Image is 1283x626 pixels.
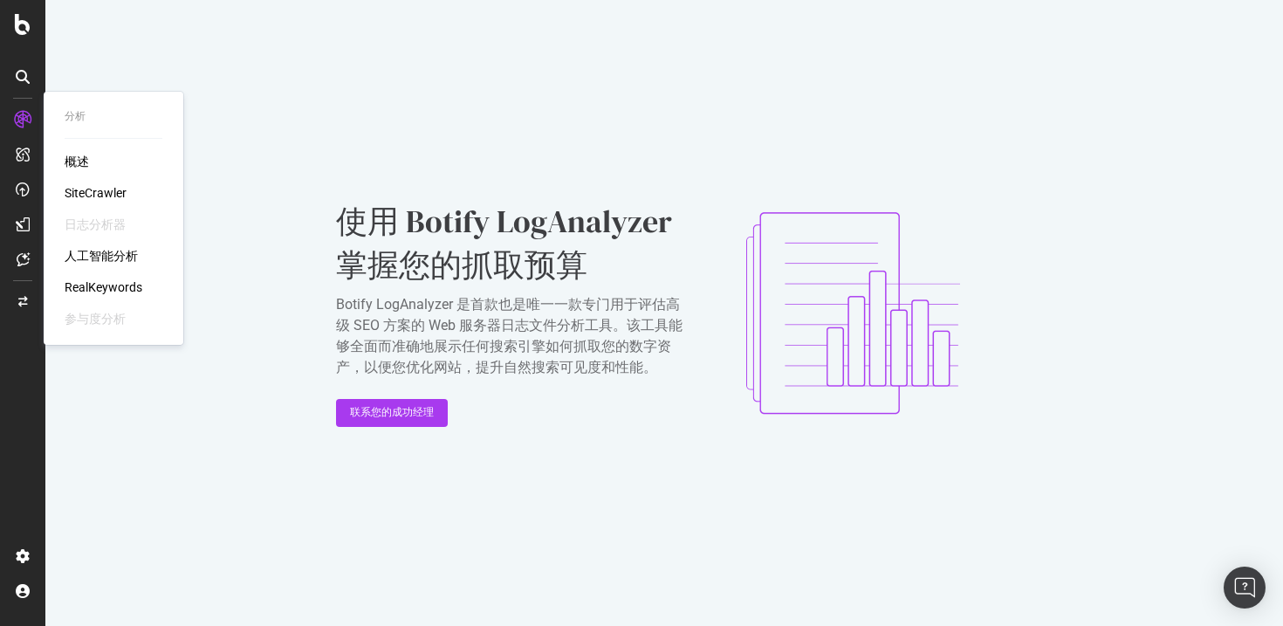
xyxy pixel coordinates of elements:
[65,110,86,122] font: 分析
[1224,567,1266,609] div: 打开 Intercom Messenger
[65,312,126,326] font: 参与度分析
[65,217,126,231] font: 日志分析器
[336,200,672,286] font: 使用 Botify LogAnalyzer 掌握您的抓取预算
[65,279,142,296] a: RealKeywords
[336,296,683,375] font: Botify LogAnalyzer 是首款也是唯一一款专门用于评估高级 SEO 方案的 Web 服务器日志文件分析工具。该工具能够全面而准确地展示任何搜索引擎如何抓取您的数字资产，以便您优化网...
[336,399,448,427] button: 联系您的成功经理
[65,310,126,327] a: 参与度分析
[350,406,434,418] font: 联系您的成功经理
[65,249,138,263] font: 人工智能分析
[65,216,126,233] a: 日志分析器
[713,174,992,453] img: ClxWCziB.png
[65,280,142,294] font: RealKeywords
[65,186,127,200] font: SiteCrawler
[65,247,138,265] a: 人工智能分析
[65,155,89,169] font: 概述
[65,184,127,202] a: SiteCrawler
[65,153,89,170] a: 概述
